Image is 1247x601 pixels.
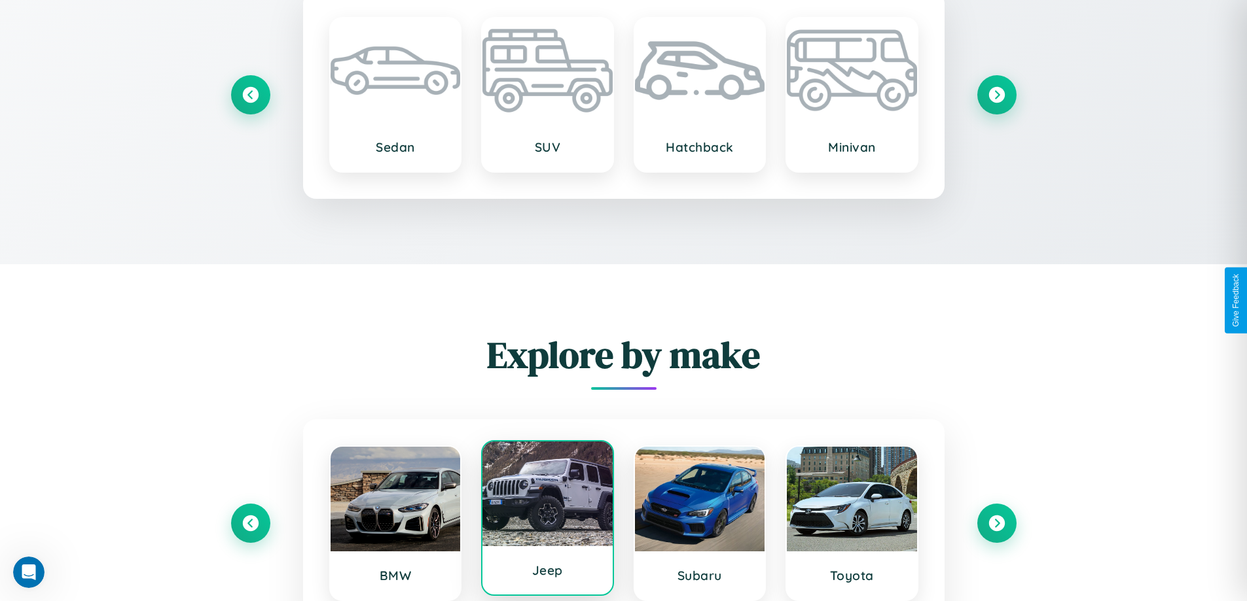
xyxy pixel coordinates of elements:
iframe: Intercom live chat [13,557,45,588]
h3: Sedan [344,139,448,155]
h3: Minivan [800,139,904,155]
div: Give Feedback [1231,274,1240,327]
h3: Hatchback [648,139,752,155]
h3: Toyota [800,568,904,583]
h3: Subaru [648,568,752,583]
h3: SUV [496,139,600,155]
h3: Jeep [496,562,600,578]
h3: BMW [344,568,448,583]
h2: Explore by make [231,330,1017,380]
